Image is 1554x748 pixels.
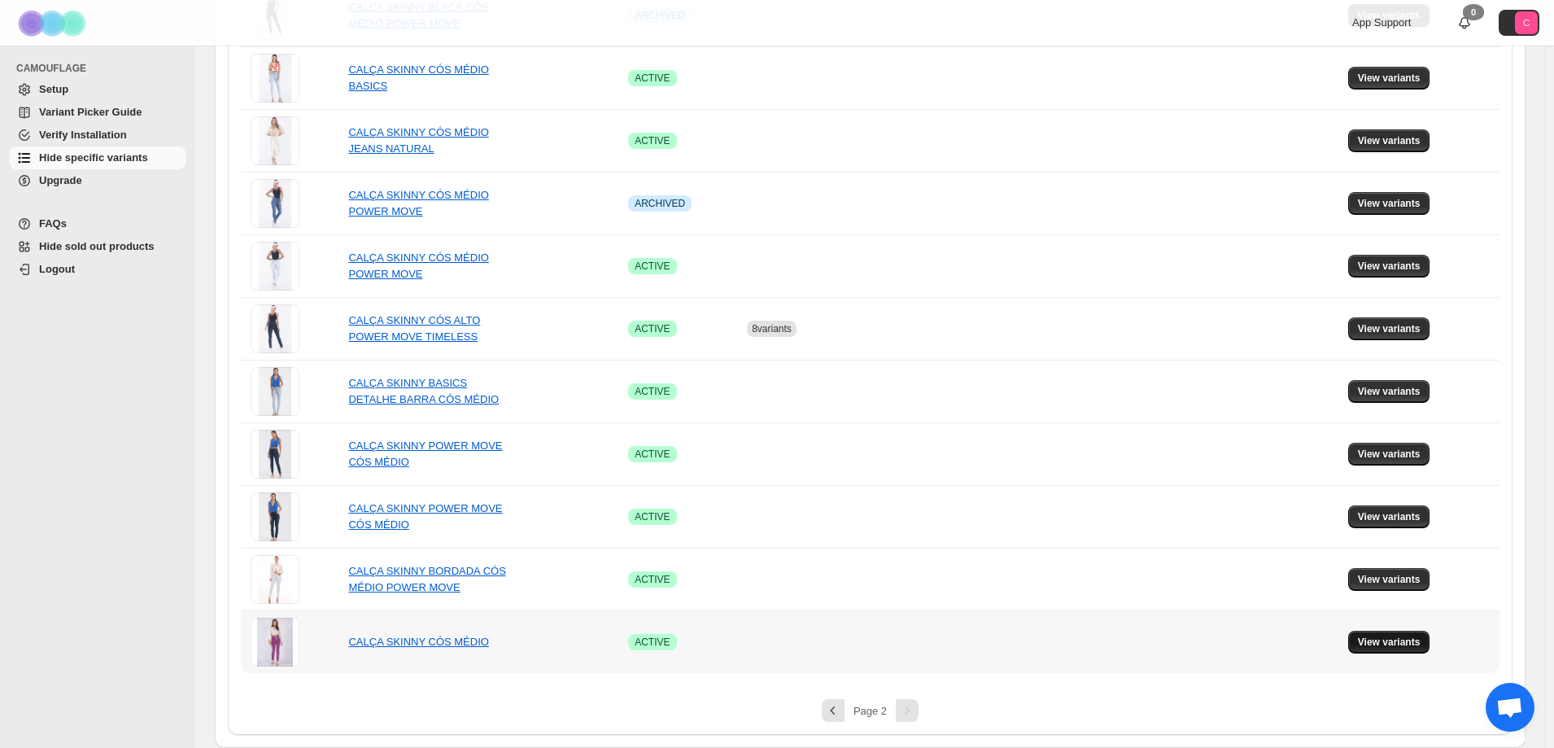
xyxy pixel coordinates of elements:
[1358,448,1421,461] span: View variants
[635,385,670,398] span: ACTIVE
[1358,573,1421,586] span: View variants
[16,62,187,75] span: CAMOUFLAGE
[1486,683,1534,732] div: Bate-papo aberto
[1348,380,1430,403] button: View variants
[39,151,148,164] span: Hide specific variants
[13,1,94,46] img: Camouflage
[348,189,488,217] a: CALÇA SKINNY CÓS MÉDIO POWER MOVE
[1348,631,1430,654] button: View variants
[635,322,670,335] span: ACTIVE
[39,263,75,275] span: Logout
[10,124,186,147] a: Verify Installation
[1358,197,1421,210] span: View variants
[39,129,127,141] span: Verify Installation
[10,147,186,169] a: Hide specific variants
[39,106,142,118] span: Variant Picker Guide
[10,78,186,101] a: Setup
[1348,255,1430,278] button: View variants
[1348,67,1430,90] button: View variants
[348,63,488,92] a: CALÇA SKINNY CÓS MÉDIO BASICS
[348,314,480,343] a: CALÇA SKINNY CÓS ALTO POWER MOVE TIMELESS
[348,440,502,468] a: CALÇA SKINNY POWER MOVE CÓS MÉDIO
[1499,10,1539,36] button: Avatar with initials C
[1358,72,1421,85] span: View variants
[1352,16,1411,28] span: App Support
[10,258,186,281] a: Logout
[39,217,67,230] span: FAQs
[10,101,186,124] a: Variant Picker Guide
[1358,510,1421,523] span: View variants
[1358,260,1421,273] span: View variants
[1515,11,1538,34] span: Avatar with initials C
[1358,636,1421,649] span: View variants
[348,377,499,405] a: CALÇA SKINNY BASICS DETALHE BARRA CÓS MÉDIO
[752,323,792,335] span: 8 variants
[1348,129,1430,152] button: View variants
[1348,505,1430,528] button: View variants
[1358,134,1421,147] span: View variants
[1348,443,1430,466] button: View variants
[1358,385,1421,398] span: View variants
[39,83,68,95] span: Setup
[635,636,670,649] span: ACTIVE
[348,252,488,280] a: CALÇA SKINNY CÓS MÉDIO POWER MOVE
[1456,15,1473,31] a: 0
[853,705,887,717] span: Page 2
[635,197,685,210] span: ARCHIVED
[10,169,186,192] a: Upgrade
[635,573,670,586] span: ACTIVE
[1358,322,1421,335] span: View variants
[1463,4,1484,20] div: 0
[635,260,670,273] span: ACTIVE
[1523,18,1530,28] text: C
[1348,317,1430,340] button: View variants
[1348,568,1430,591] button: View variants
[635,510,670,523] span: ACTIVE
[348,636,488,648] a: CALÇA SKINNY CÓS MÉDIO
[635,72,670,85] span: ACTIVE
[1348,192,1430,215] button: View variants
[39,174,82,186] span: Upgrade
[10,212,186,235] a: FAQs
[348,565,505,593] a: CALÇA SKINNY BORDADA CÓS MÉDIO POWER MOVE
[348,502,502,531] a: CALÇA SKINNY POWER MOVE CÓS MÉDIO
[635,448,670,461] span: ACTIVE
[39,240,155,252] span: Hide sold out products
[822,699,845,722] button: Previous
[10,235,186,258] a: Hide sold out products
[635,134,670,147] span: ACTIVE
[348,126,488,155] a: CALÇA SKINNY CÓS MÉDIO JEANS NATURAL
[241,699,1499,722] nav: Pagination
